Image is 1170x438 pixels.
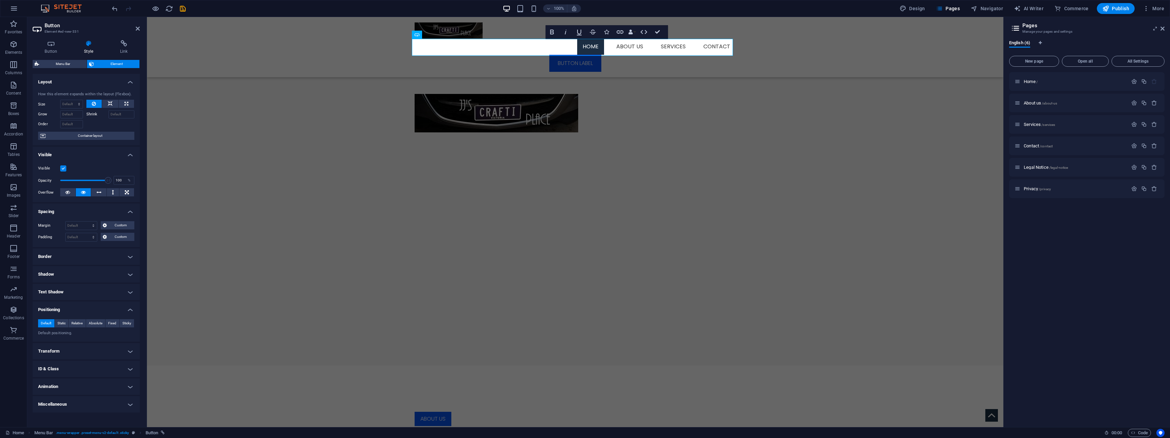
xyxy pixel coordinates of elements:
[1022,22,1165,29] h2: Pages
[1024,79,1038,84] span: Home
[627,25,637,39] button: Data Bindings
[33,248,140,265] h4: Border
[4,131,23,137] p: Accordion
[7,254,20,259] p: Footer
[600,25,613,39] button: Icons
[69,319,86,327] button: Relative
[546,25,558,39] button: Bold (Ctrl+B)
[1024,122,1055,127] span: Services
[1012,59,1056,63] span: New page
[105,319,119,327] button: Fixed
[122,319,131,327] span: Sticky
[1131,186,1137,192] div: Settings
[109,233,132,241] span: Custom
[33,266,140,282] h4: Shadow
[1116,430,1117,435] span: :
[8,111,19,116] p: Boxes
[1052,3,1091,14] button: Commerce
[1040,144,1053,148] span: /contact
[7,233,20,239] p: Header
[1065,59,1106,63] span: Open all
[34,429,165,437] nav: breadcrumb
[1151,100,1157,106] div: Remove
[1009,56,1059,67] button: New page
[1011,3,1046,14] button: AI Writer
[161,431,165,435] i: This element is linked
[7,274,20,280] p: Forms
[89,319,102,327] span: Absolute
[38,189,60,197] label: Overflow
[1151,121,1157,127] div: Remove
[933,3,963,14] button: Pages
[38,179,60,182] label: Opacity
[33,396,140,412] h4: Miscellaneous
[1022,29,1151,35] h3: Manage your pages and settings
[151,4,160,13] button: Click here to leave preview mode and continue editing
[86,319,105,327] button: Absolute
[41,319,51,327] span: Default
[38,102,60,106] label: Size
[1024,165,1068,170] span: Legal Notice
[1140,3,1167,14] button: More
[5,429,24,437] a: Click to cancel selection. Double-click to open Pages
[38,110,60,118] label: Grow
[1141,186,1147,192] div: Duplicate
[109,221,132,229] span: Custom
[1009,39,1030,48] span: English (6)
[897,3,928,14] button: Design
[1009,40,1165,53] div: Language Tabs
[179,4,187,13] button: save
[1131,100,1137,106] div: Settings
[586,25,599,39] button: Strikethrough
[108,319,116,327] span: Fixed
[39,4,90,13] img: Editor Logo
[72,40,108,54] h4: Style
[1097,3,1135,14] button: Publish
[1022,144,1128,148] div: Contact/contact
[1151,186,1157,192] div: Remove
[71,319,83,327] span: Relative
[637,25,650,39] button: HTML
[165,4,173,13] button: reload
[1128,429,1151,437] button: Code
[33,361,140,377] h4: ID & Class
[573,25,586,39] button: Underline (Ctrl+U)
[124,176,134,184] div: %
[1143,5,1164,12] span: More
[1036,80,1038,84] span: /
[33,204,140,216] h4: Spacing
[38,132,134,140] button: Container layout
[108,40,140,54] h4: Link
[108,110,135,118] input: Default
[48,132,132,140] span: Container layout
[968,3,1006,14] button: Navigator
[96,60,137,68] span: Element
[559,25,572,39] button: Italic (Ctrl+I)
[1041,123,1055,127] span: /services
[4,295,23,300] p: Marketing
[7,193,21,198] p: Images
[33,40,72,54] h4: Button
[1151,164,1157,170] div: Remove
[41,60,85,68] span: Menu Bar
[1024,143,1053,148] span: Click to open page
[1131,121,1137,127] div: Settings
[101,221,134,229] button: Custom
[1115,59,1161,63] span: All Settings
[1131,164,1137,170] div: Settings
[553,4,564,13] h6: 100%
[45,22,140,29] h2: Button
[1131,79,1137,84] div: Settings
[33,343,140,359] h4: Transform
[56,429,129,437] span: . menu-wrapper .preset-menu-v2-default .sticky
[3,336,24,341] p: Commerce
[1141,100,1147,106] div: Duplicate
[7,152,20,157] p: Tables
[33,284,140,300] h4: Text Shadow
[571,5,577,12] i: On resize automatically adjust zoom level to fit chosen device.
[1039,187,1051,191] span: /privacy
[38,330,134,336] p: Default positioning.
[1102,5,1129,12] span: Publish
[179,5,187,13] i: Save (Ctrl+S)
[38,222,65,230] label: Margin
